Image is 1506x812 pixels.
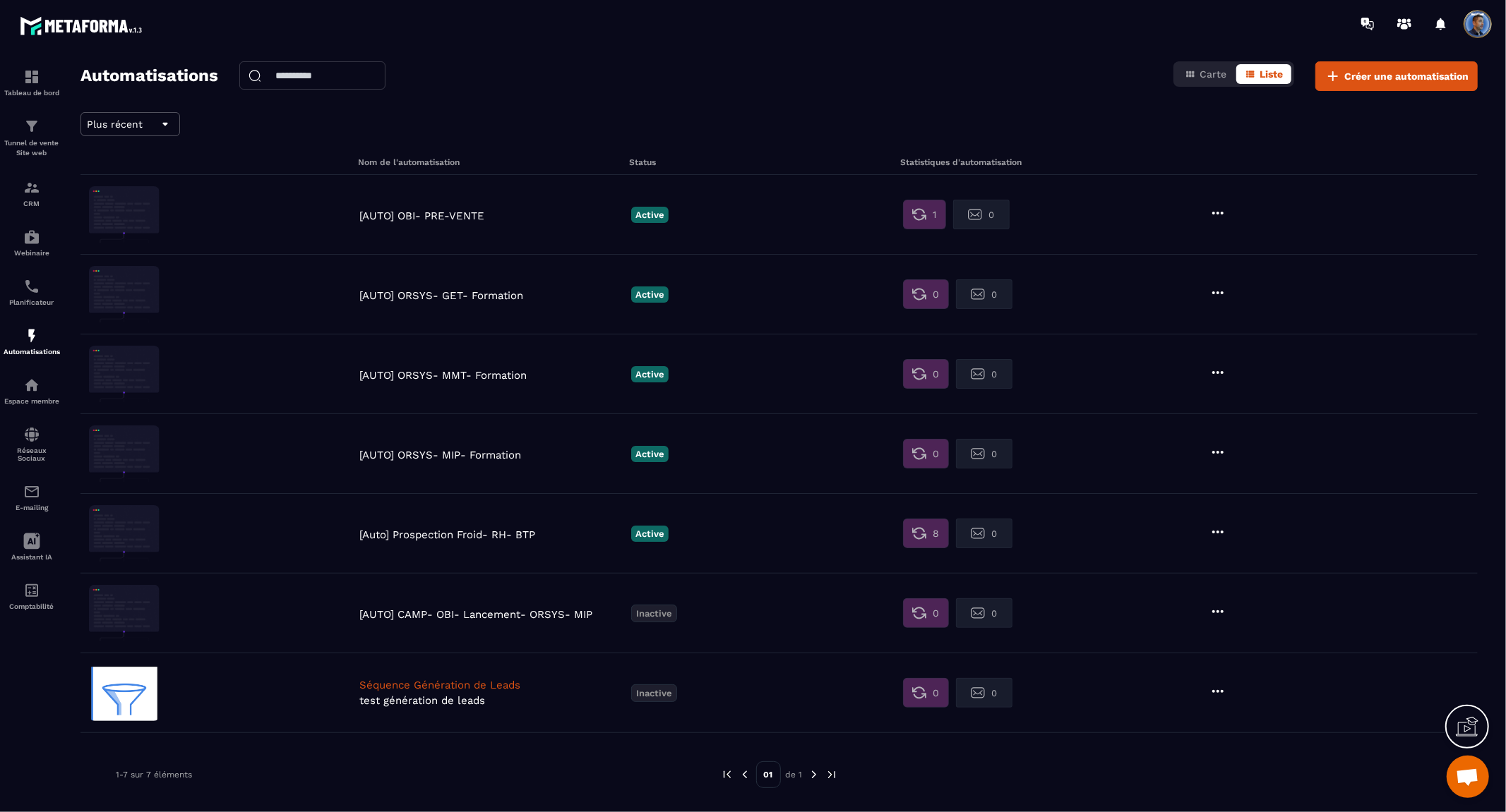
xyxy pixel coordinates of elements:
[933,367,940,381] span: 0
[4,249,60,257] p: Webinaire
[23,327,40,344] img: automations
[1200,68,1226,80] span: Carte
[4,138,60,158] p: Tunnel de vente Site web
[903,359,949,389] button: 0
[4,200,60,207] p: CRM
[4,218,60,267] a: automationsautomationsWebinaire
[933,447,940,461] span: 0
[23,68,40,85] img: formation
[23,229,40,246] img: automations
[956,279,1012,309] button: 0
[721,768,734,781] img: prev
[359,289,624,302] p: [AUTO] ORSYS- GET- Formation
[4,58,60,107] a: formationformationTableau de bord
[903,279,949,309] button: 0
[903,439,949,468] button: 0
[903,598,949,628] button: 0
[933,287,940,301] span: 0
[4,571,60,621] a: accountantaccountantComptabilité
[631,366,669,382] p: Active
[4,317,60,366] a: automationsautomationsAutomatisations
[20,13,147,39] img: logo
[756,761,781,788] p: 01
[912,367,926,381] img: first stat
[4,366,60,416] a: automationsautomationsEspace membre
[359,608,624,621] p: [AUTO] CAMP- OBI- Lancement- ORSYS- MIP
[4,416,60,473] a: social-networksocial-networkRéseaux Sociaux
[808,768,820,781] img: next
[912,686,926,700] img: first stat
[4,267,60,317] a: schedulerschedulerPlanificateur
[971,367,985,381] img: second stat
[4,602,60,610] p: Comptabilité
[912,447,926,461] img: first stat
[629,157,897,167] h6: Status
[739,768,751,781] img: prev
[933,207,937,222] span: 1
[933,606,940,620] span: 0
[4,298,60,306] p: Planificateur
[4,447,60,462] p: Réseaux Sociaux
[23,483,40,500] img: email
[912,207,926,222] img: first stat
[631,207,669,223] p: Active
[359,679,624,691] p: Séquence Génération de Leads
[4,522,60,571] a: Assistant IA
[1260,68,1283,80] span: Liste
[631,446,669,462] p: Active
[80,61,218,91] h2: Automatisations
[953,200,1010,229] button: 0
[89,266,160,322] img: automation-background
[631,286,669,303] p: Active
[89,585,160,641] img: automation-background
[992,688,998,698] span: 0
[971,686,985,700] img: second stat
[4,348,60,356] p: Automatisations
[359,157,626,167] h6: Nom de l'automatisation
[971,447,985,461] img: second stat
[992,608,998,619] span: 0
[89,425,160,482] img: automation-background
[4,553,60,561] p: Assistant IA
[359,210,624,222] p: [AUTO] OBI- PRE-VENTE
[23,278,40,295] img: scheduler
[903,519,949,548] button: 8
[631,605,677,622] p: Inactive
[4,107,60,169] a: formationformationTunnel de vente Site web
[912,526,926,540] img: first stat
[956,439,1012,468] button: 0
[903,200,946,229] button: 1
[971,287,985,301] img: second stat
[1176,64,1235,84] button: Carte
[992,289,998,300] span: 0
[89,505,160,562] img: automation-background
[825,768,838,781] img: next
[989,210,995,220] span: 0
[116,770,192,780] p: 1-7 sur 7 éléments
[956,678,1012,708] button: 0
[1315,61,1478,91] button: Créer une automatisation
[23,377,40,394] img: automations
[89,665,160,721] img: automation-background
[933,686,940,700] span: 0
[933,526,940,540] span: 8
[4,169,60,218] a: formationformationCRM
[4,473,60,522] a: emailemailE-mailing
[4,397,60,405] p: Espace membre
[900,157,1168,167] h6: Statistiques d'automatisation
[23,179,40,196] img: formation
[359,369,624,382] p: [AUTO] ORSYS- MMT- Formation
[359,449,624,461] p: [AUTO] ORSYS- MIP- Formation
[1447,756,1489,798] div: Ouvrir le chat
[359,694,624,707] p: test génération de leads
[992,449,998,459] span: 0
[968,207,982,222] img: second stat
[956,359,1012,389] button: 0
[992,528,998,539] span: 0
[23,118,40,135] img: formation
[23,426,40,443] img: social-network
[89,186,160,243] img: automation-background
[1236,64,1291,84] button: Liste
[4,504,60,511] p: E-mailing
[89,346,160,402] img: automation-background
